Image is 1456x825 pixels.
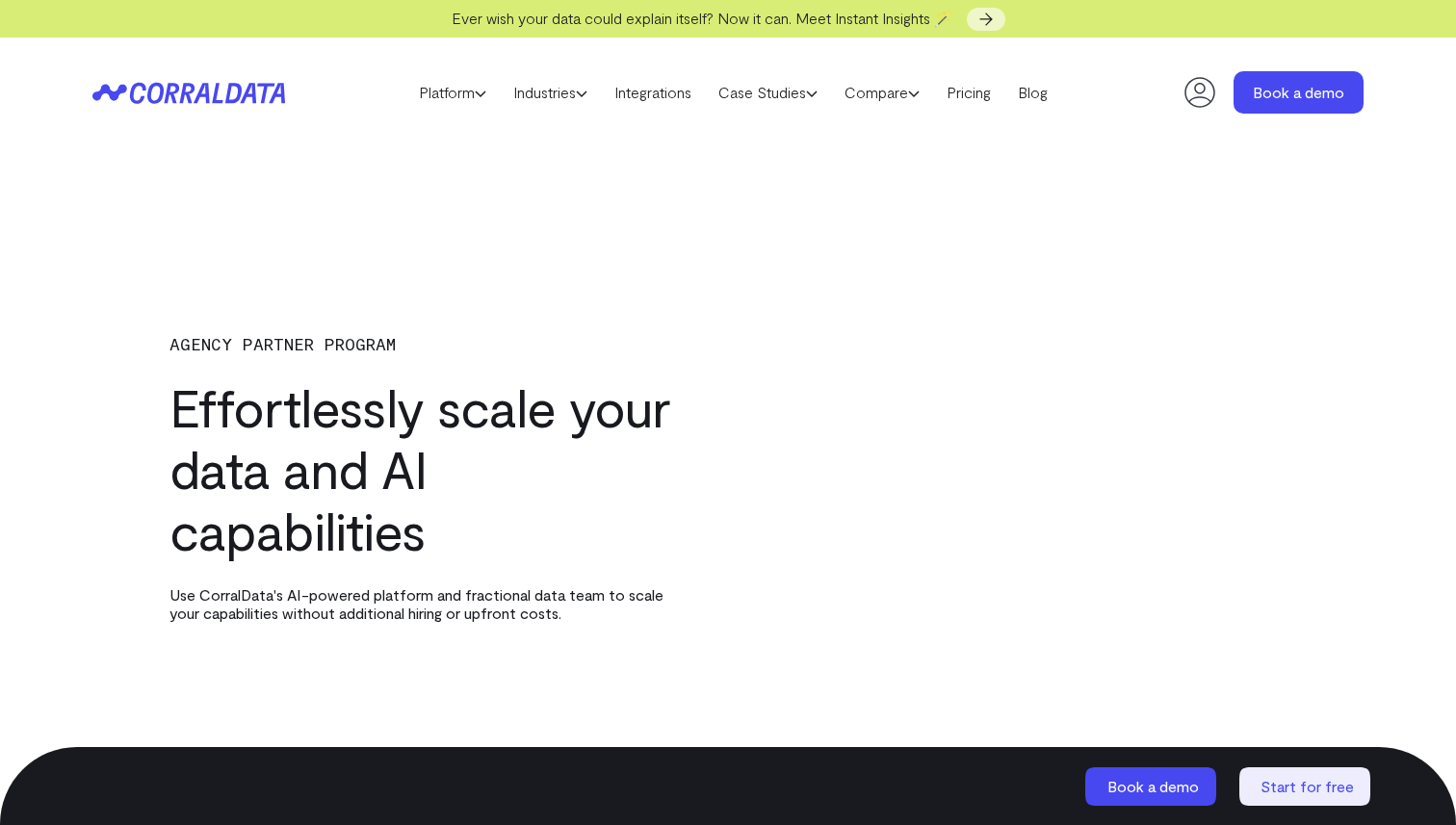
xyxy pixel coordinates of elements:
span: Start for free [1261,777,1354,795]
p: AGENCY PARTNER PROGRAM [169,330,670,357]
a: Book a demo [1234,71,1364,114]
span: Ever wish your data could explain itself? Now it can. Meet Instant Insights 🪄 [452,9,953,27]
span: Book a demo [1107,777,1199,795]
a: Integrations [601,78,705,107]
a: Industries [500,78,601,107]
a: Platform [405,78,500,107]
a: Start for free [1239,767,1374,806]
a: Compare [831,78,933,107]
a: Case Studies [705,78,831,107]
h1: Effortlessly scale your data and AI capabilities [169,376,670,561]
p: Use CorralData's AI-powered platform and fractional data team to scale your capabilities without ... [169,585,670,622]
a: Pricing [933,78,1004,107]
a: Blog [1004,78,1061,107]
a: Book a demo [1085,767,1220,806]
